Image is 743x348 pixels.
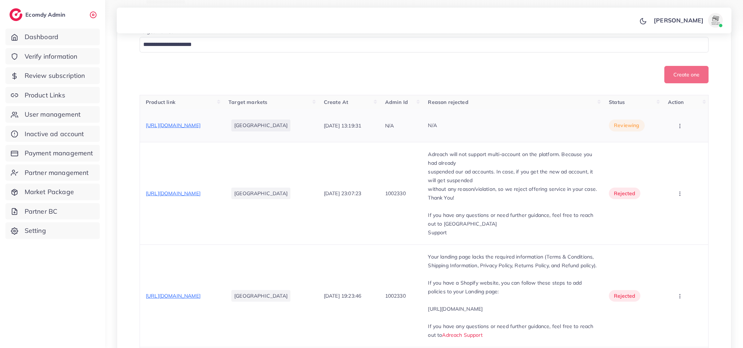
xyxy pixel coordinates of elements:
[25,168,89,177] span: Partner management
[231,290,290,302] li: [GEOGRAPHIC_DATA]
[25,110,81,119] span: User management
[146,293,201,299] span: [URL][DOMAIN_NAME]
[9,8,67,21] a: logoEcomdy Admin
[708,13,723,28] img: avatar
[25,207,58,216] span: Partner BC
[428,322,597,339] p: If you have any questions or need further guidance, feel free to reach out to
[442,332,482,338] a: Adreach Support
[428,305,597,313] p: [URL][DOMAIN_NAME]
[25,11,67,18] h2: Ecomdy Admin
[428,211,597,228] p: If you have any questions or need further guidance, feel free to reach out to [GEOGRAPHIC_DATA]
[668,99,684,105] span: Action
[428,99,468,105] span: Reason rejected
[428,228,597,237] p: Support
[664,66,709,83] button: Create one
[146,190,201,197] span: [URL][DOMAIN_NAME]
[25,148,93,158] span: Payment management
[428,278,597,296] p: If you have a Shopify website, you can follow these steps to add policies to your Landing page:
[385,292,406,300] p: 1002330
[5,29,100,45] a: Dashboard
[146,122,201,129] span: [URL][DOMAIN_NAME]
[25,71,85,80] span: Review subscription
[428,252,597,270] p: Your landing page lacks the required information (Terms & Conditions, Shipping Information, Priva...
[614,190,635,197] span: rejected
[428,122,437,129] span: N/A
[324,292,361,300] p: [DATE] 19:23:46
[428,150,597,167] p: Adreach will not support multi-account on the platform. Because you had already
[228,99,267,105] span: Target markets
[25,52,78,61] span: Verify information
[5,184,100,200] a: Market Package
[5,67,100,84] a: Review subscription
[614,292,635,299] span: rejected
[231,120,290,131] li: [GEOGRAPHIC_DATA]
[146,99,176,105] span: Product link
[5,106,100,123] a: User management
[324,121,361,130] p: [DATE] 13:19:31
[140,37,709,53] div: Search for option
[25,187,74,197] span: Market Package
[385,99,408,105] span: Admin Id
[5,48,100,65] a: Verify information
[428,167,597,185] p: suspended our ad accounts. In case, if you get the new ad account, it will get suspended
[25,226,46,235] span: Setting
[5,164,100,181] a: Partner management
[25,91,65,100] span: Product Links
[5,126,100,142] a: Inactive ad account
[650,13,726,28] a: [PERSON_NAME]avatar
[614,122,639,129] span: reviewing
[654,16,703,25] p: [PERSON_NAME]
[428,185,597,202] p: without any reason/violation, so we reject offering service in your case. Thank You!
[9,8,22,21] img: logo
[324,189,361,198] p: [DATE] 23:07:23
[385,121,394,130] p: N/A
[5,203,100,220] a: Partner BC
[5,87,100,104] a: Product Links
[25,129,84,139] span: Inactive ad account
[5,222,100,239] a: Setting
[385,189,406,198] p: 1002330
[141,39,699,50] input: Search for option
[5,145,100,162] a: Payment management
[25,32,58,42] span: Dashboard
[231,188,290,199] li: [GEOGRAPHIC_DATA]
[324,99,348,105] span: Create At
[609,99,625,105] span: Status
